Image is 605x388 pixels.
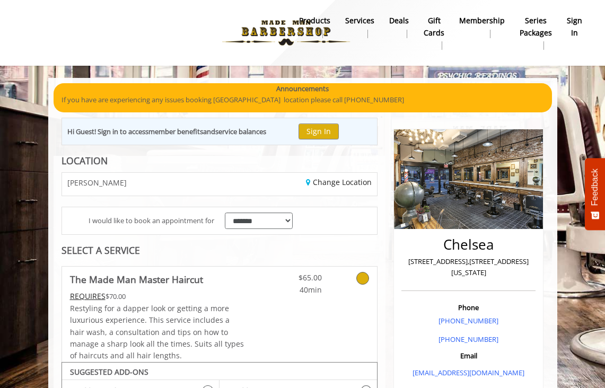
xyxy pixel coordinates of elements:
[345,15,374,27] b: Services
[424,15,444,39] b: gift cards
[67,179,127,187] span: [PERSON_NAME]
[70,290,246,302] div: $70.00
[67,126,266,137] div: Hi Guest! Sign in to access and
[382,13,416,41] a: DealsDeals
[70,303,244,361] span: Restyling for a dapper look or getting a more luxurious experience. This service includes a hair ...
[404,352,533,359] h3: Email
[292,13,338,41] a: Productsproducts
[413,368,524,377] a: [EMAIL_ADDRESS][DOMAIN_NAME]
[276,83,329,94] b: Announcements
[585,158,605,230] button: Feedback - Show survey
[567,15,582,39] b: sign in
[459,15,505,27] b: Membership
[299,15,330,27] b: products
[213,4,359,62] img: Made Man Barbershop logo
[62,245,378,255] div: SELECT A SERVICE
[512,13,559,52] a: Series packagesSeries packages
[299,124,339,139] button: Sign In
[559,13,590,41] a: sign insign in
[338,13,382,41] a: ServicesServices
[439,316,498,325] a: [PHONE_NUMBER]
[70,291,106,301] span: This service needs some Advance to be paid before we block your appointment
[404,237,533,252] h2: Chelsea
[306,177,372,187] a: Change Location
[70,272,203,287] b: The Made Man Master Haircut
[70,367,148,377] b: SUGGESTED ADD-ONS
[89,215,214,226] span: I would like to book an appointment for
[439,334,498,344] a: [PHONE_NUMBER]
[148,127,203,136] b: member benefits
[389,15,409,27] b: Deals
[416,13,452,52] a: Gift cardsgift cards
[590,169,600,206] span: Feedback
[62,94,544,105] p: If you have are experiencing any issues booking [GEOGRAPHIC_DATA] location please call [PHONE_NUM...
[404,256,533,278] p: [STREET_ADDRESS],[STREET_ADDRESS][US_STATE]
[520,15,552,39] b: Series packages
[404,304,533,311] h3: Phone
[215,127,266,136] b: service balances
[452,13,512,41] a: MembershipMembership
[272,284,322,296] span: 40min
[272,272,322,284] span: $65.00
[62,154,108,167] b: LOCATION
